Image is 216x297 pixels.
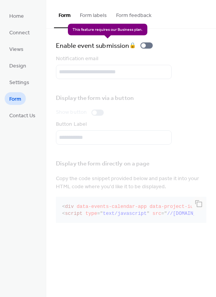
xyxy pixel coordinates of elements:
[5,59,31,72] a: Design
[5,26,34,39] a: Connect
[9,46,24,54] span: Views
[5,9,29,22] a: Home
[5,42,28,55] a: Views
[5,109,40,121] a: Contact Us
[9,12,24,20] span: Home
[9,112,35,120] span: Contact Us
[9,79,29,87] span: Settings
[5,92,26,105] a: Form
[9,29,30,37] span: Connect
[68,24,147,35] span: This feature requires our Business plan.
[9,62,26,70] span: Design
[9,95,21,103] span: Form
[5,76,34,88] a: Settings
